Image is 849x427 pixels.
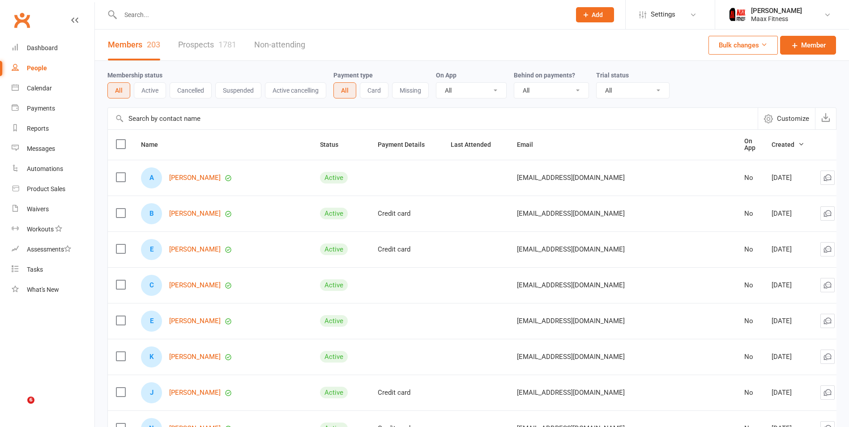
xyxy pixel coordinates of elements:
[141,311,162,332] div: Ethan
[254,30,305,60] a: Non-attending
[517,169,625,186] span: [EMAIL_ADDRESS][DOMAIN_NAME]
[170,82,212,98] button: Cancelled
[744,174,755,182] div: No
[27,64,47,72] div: People
[744,246,755,253] div: No
[517,241,625,258] span: [EMAIL_ADDRESS][DOMAIN_NAME]
[141,382,162,403] div: Juliana
[333,72,373,79] label: Payment type
[265,82,326,98] button: Active cancelling
[517,141,543,148] span: Email
[378,210,435,218] div: Credit card
[729,6,747,24] img: thumb_image1759205071.png
[451,141,501,148] span: Last Attended
[592,11,603,18] span: Add
[27,397,34,404] span: 6
[27,85,52,92] div: Calendar
[12,98,94,119] a: Payments
[744,353,755,361] div: No
[141,203,162,224] div: Briannah
[378,389,435,397] div: Credit card
[320,141,348,148] span: Status
[12,38,94,58] a: Dashboard
[320,139,348,150] button: Status
[12,179,94,199] a: Product Sales
[744,282,755,289] div: No
[12,280,94,300] a: What's New
[27,165,63,172] div: Automations
[320,172,348,184] div: Active
[107,82,130,98] button: All
[378,246,435,253] div: Credit card
[27,266,43,273] div: Tasks
[517,205,625,222] span: [EMAIL_ADDRESS][DOMAIN_NAME]
[772,174,804,182] div: [DATE]
[517,312,625,329] span: [EMAIL_ADDRESS][DOMAIN_NAME]
[12,219,94,239] a: Workouts
[108,30,160,60] a: Members203
[108,108,758,129] input: Search by contact name
[451,139,501,150] button: Last Attended
[736,130,764,160] th: On App
[758,108,815,129] button: Customize
[141,239,162,260] div: Emily
[517,348,625,365] span: [EMAIL_ADDRESS][DOMAIN_NAME]
[27,145,55,152] div: Messages
[178,30,236,60] a: Prospects1781
[360,82,388,98] button: Card
[118,9,564,21] input: Search...
[11,9,33,31] a: Clubworx
[772,353,804,361] div: [DATE]
[576,7,614,22] button: Add
[12,78,94,98] a: Calendar
[708,36,778,55] button: Bulk changes
[12,199,94,219] a: Waivers
[12,139,94,159] a: Messages
[27,105,55,112] div: Payments
[169,210,221,218] a: [PERSON_NAME]
[517,277,625,294] span: [EMAIL_ADDRESS][DOMAIN_NAME]
[141,141,168,148] span: Name
[141,275,162,296] div: Carlos
[27,286,59,293] div: What's New
[436,72,456,79] label: On App
[27,185,65,192] div: Product Sales
[27,226,54,233] div: Workouts
[780,36,836,55] a: Member
[392,82,429,98] button: Missing
[27,44,58,51] div: Dashboard
[320,351,348,363] div: Active
[651,4,675,25] span: Settings
[772,246,804,253] div: [DATE]
[801,40,826,51] span: Member
[378,141,435,148] span: Payment Details
[169,174,221,182] a: [PERSON_NAME]
[751,15,802,23] div: Maax Fitness
[147,40,160,49] div: 203
[12,58,94,78] a: People
[141,346,162,367] div: Kamilla
[772,139,804,150] button: Created
[12,260,94,280] a: Tasks
[772,210,804,218] div: [DATE]
[215,82,261,98] button: Suspended
[169,317,221,325] a: [PERSON_NAME]
[12,119,94,139] a: Reports
[169,353,221,361] a: [PERSON_NAME]
[320,208,348,219] div: Active
[169,282,221,289] a: [PERSON_NAME]
[107,72,162,79] label: Membership status
[777,113,809,124] span: Customize
[517,384,625,401] span: [EMAIL_ADDRESS][DOMAIN_NAME]
[772,317,804,325] div: [DATE]
[320,279,348,291] div: Active
[378,139,435,150] button: Payment Details
[320,387,348,398] div: Active
[751,7,802,15] div: [PERSON_NAME]
[744,210,755,218] div: No
[12,159,94,179] a: Automations
[12,239,94,260] a: Assessments
[169,389,221,397] a: [PERSON_NAME]
[27,125,49,132] div: Reports
[169,246,221,253] a: [PERSON_NAME]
